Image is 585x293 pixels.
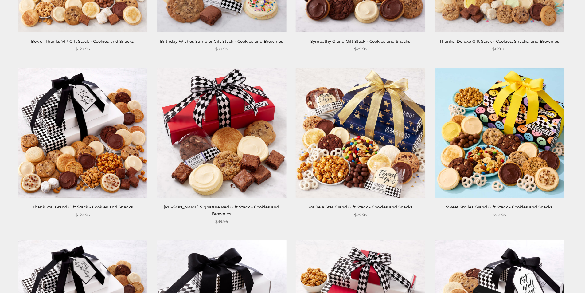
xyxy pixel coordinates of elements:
[160,39,283,44] a: Birthday Wishes Sampler Gift Stack - Cookies and Brownies
[76,212,90,218] span: $129.95
[308,204,413,209] a: You’re a Star Grand Gift Stack - Cookies and Snacks
[76,46,90,52] span: $129.95
[5,270,64,288] iframe: Sign Up via Text for Offers
[31,39,134,44] a: Box of Thanks VIP Gift Stack - Cookies and Snacks
[157,68,286,198] img: C. Krueger's Signature Red Gift Stack - Cookies and Brownies
[492,46,506,52] span: $129.95
[439,39,559,44] a: Thanks! Deluxe Gift Stack - Cookies, Snacks, and Brownies
[354,46,367,52] span: $79.95
[435,68,564,198] img: Sweet Smiles Grand Gift Stack - Cookies and Snacks
[18,68,147,198] img: Thank You Grand Gift Stack - Cookies and Snacks
[164,204,279,216] a: [PERSON_NAME] Signature Red Gift Stack - Cookies and Brownies
[215,218,228,225] span: $39.95
[446,204,553,209] a: Sweet Smiles Grand Gift Stack - Cookies and Snacks
[215,46,228,52] span: $39.95
[493,212,506,218] span: $79.95
[310,39,410,44] a: Sympathy Grand Gift Stack - Cookies and Snacks
[32,204,133,209] a: Thank You Grand Gift Stack - Cookies and Snacks
[296,68,425,198] img: You’re a Star Grand Gift Stack - Cookies and Snacks
[354,212,367,218] span: $79.95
